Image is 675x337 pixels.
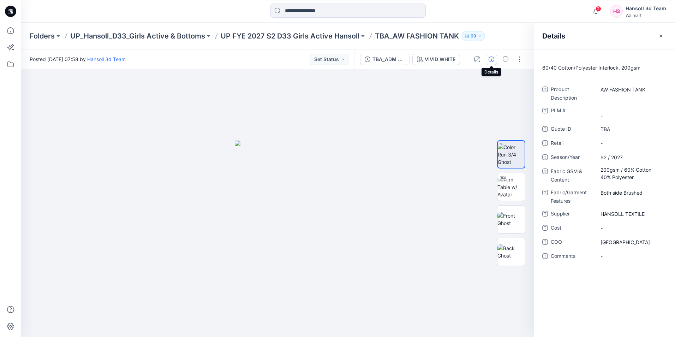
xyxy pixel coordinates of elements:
div: VIVID WHITE [425,55,455,63]
a: Hansoll 3d Team [87,56,126,62]
span: Fabric GSM & Content [551,167,593,184]
span: AW FASHION TANK [601,86,662,93]
button: Details [486,54,497,65]
img: Front Ghost [497,212,525,227]
img: Turn Table w/ Avatar [497,176,525,198]
span: Posted [DATE] 07:58 by [30,55,126,63]
span: COO [551,238,593,248]
span: Supplier [551,209,593,219]
a: UP_Hansoll_D33_Girls Active & Bottoms [70,31,205,41]
a: UP FYE 2027 S2 D33 Girls Active Hansoll [221,31,359,41]
button: 69 [462,31,485,41]
span: Cost [551,224,593,233]
span: 200gsm / 60% Cotton 40% Polyester [601,166,662,181]
span: Vietnam [601,238,662,246]
img: Back Ghost [497,244,525,259]
button: TBA_ADM FC_ AW FASHION TANK [360,54,410,65]
button: VIVID WHITE [412,54,460,65]
p: TBA_AW FASHION TANK [375,31,459,41]
span: Retail [551,139,593,149]
p: 60/40 Cotton/Polyester Interlock, 200gsm [534,64,675,72]
span: 2 [596,6,601,12]
span: Both side Brushed [601,189,662,196]
div: Walmart [626,13,666,18]
h2: Details [542,32,565,40]
span: - [601,224,662,232]
span: - [601,140,662,147]
span: Fabric/Garment Features [551,188,593,205]
span: Comments [551,252,593,262]
span: Product Description [551,85,593,102]
span: Season/Year [551,153,593,163]
span: - [601,253,662,260]
span: S2 / 2027 [601,154,662,161]
span: PLM # [551,106,593,120]
span: Quote ID [551,125,593,135]
span: - [601,105,662,120]
img: eyJhbGciOiJIUzI1NiIsImtpZCI6IjAiLCJzbHQiOiJzZXMiLCJ0eXAiOiJKV1QifQ.eyJkYXRhIjp7InR5cGUiOiJzdG9yYW... [235,141,320,337]
span: TBA [601,125,662,133]
a: Folders [30,31,55,41]
div: Hansoll 3d Team [626,4,666,13]
p: 69 [471,32,476,40]
span: HANSOLL TEXTILE [601,210,662,218]
div: H3 [610,5,623,18]
div: TBA_ADM FC_ AW FASHION TANK [372,55,405,63]
img: Color Run 3/4 Ghost [498,143,525,166]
